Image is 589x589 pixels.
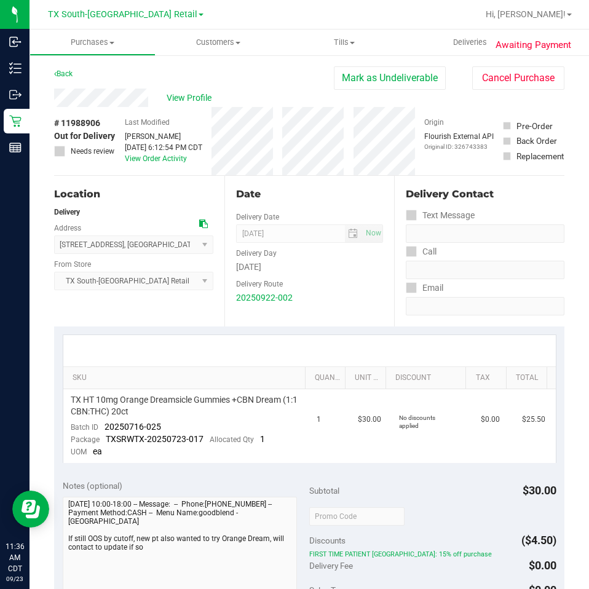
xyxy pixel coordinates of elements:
inline-svg: Inbound [9,36,22,48]
div: Pre-Order [516,120,553,132]
button: Mark as Undeliverable [334,66,446,90]
p: 11:36 AM CDT [6,541,24,574]
span: $30.00 [523,484,556,497]
div: Flourish External API [424,131,494,151]
span: Discounts [309,529,346,551]
button: Cancel Purchase [472,66,564,90]
span: 1 [317,414,321,425]
span: # 11988906 [54,117,100,130]
inline-svg: Retail [9,115,22,127]
span: Package [71,435,100,444]
a: Customers [156,30,282,55]
span: Delivery Fee [309,561,353,571]
span: ($4.50) [521,534,556,547]
span: Notes (optional) [63,481,122,491]
label: Text Message [406,207,475,224]
inline-svg: Reports [9,141,22,154]
a: Discount [395,373,461,383]
label: Origin [424,117,444,128]
input: Format: (999) 999-9999 [406,224,564,243]
label: Email [406,279,443,297]
label: Address [54,223,81,234]
a: Quantity [315,373,341,383]
iframe: Resource center [12,491,49,528]
a: SKU [73,373,300,383]
a: View Order Activity [125,154,187,163]
div: Delivery Contact [406,187,564,202]
a: Deliveries [407,30,533,55]
span: Purchases [30,37,155,48]
span: TX South-[GEOGRAPHIC_DATA] Retail [48,9,197,20]
a: Back [54,69,73,78]
div: [PERSON_NAME] [125,131,202,142]
span: $0.00 [481,414,500,425]
label: Call [406,243,437,261]
a: Tax [476,373,502,383]
div: Replacement [516,150,564,162]
span: TX HT 10mg Orange Dreamsicle Gummies +CBN Dream (1:1 CBN:THC) 20ct [71,394,302,417]
a: Purchases [30,30,156,55]
a: 20250922-002 [236,293,293,302]
a: Unit Price [355,373,381,383]
span: Hi, [PERSON_NAME]! [486,9,566,19]
span: FIRST TIME PATIENT [GEOGRAPHIC_DATA]: 15% off purchase [309,550,556,558]
label: Last Modified [125,117,170,128]
span: 1 [260,434,265,444]
span: No discounts applied [399,414,435,429]
div: Location [54,187,213,202]
span: Needs review [71,146,114,157]
label: From Store [54,259,91,270]
input: Promo Code [309,507,405,526]
div: Copy address to clipboard [199,218,208,231]
inline-svg: Outbound [9,89,22,101]
span: Tills [282,37,407,48]
span: TXSRWTX-20250723-017 [106,434,204,444]
span: Subtotal [309,486,339,496]
a: Tills [282,30,408,55]
span: Customers [156,37,281,48]
a: Total [516,373,542,383]
span: Batch ID [71,423,98,432]
span: Out for Delivery [54,130,115,143]
span: $30.00 [358,414,381,425]
p: 09/23 [6,574,24,583]
span: $25.50 [522,414,545,425]
p: Original ID: 326743383 [424,142,494,151]
div: Back Order [516,135,557,147]
strong: Delivery [54,208,80,216]
label: Delivery Date [236,211,279,223]
div: [DATE] 6:12:54 PM CDT [125,142,202,153]
span: UOM [71,448,87,456]
span: Allocated Qty [210,435,254,444]
input: Format: (999) 999-9999 [406,261,564,279]
span: $0.00 [529,559,556,572]
div: Date [236,187,384,202]
label: Delivery Day [236,248,277,259]
div: [DATE] [236,261,384,274]
span: Awaiting Payment [496,38,571,52]
span: View Profile [167,92,216,105]
span: ea [93,446,102,456]
span: Deliveries [437,37,504,48]
span: 20250716-025 [105,422,161,432]
inline-svg: Inventory [9,62,22,74]
label: Delivery Route [236,279,283,290]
